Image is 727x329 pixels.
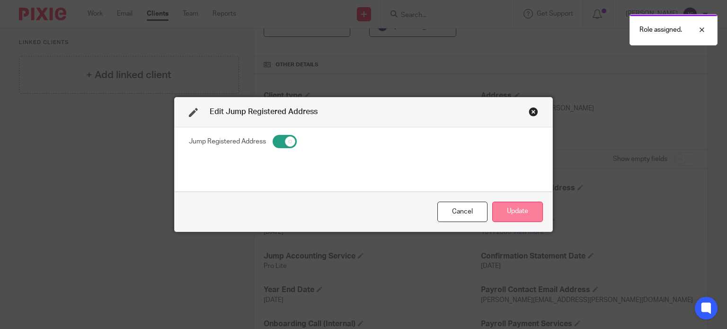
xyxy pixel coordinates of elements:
span: Edit Jump Registered Address [210,108,318,116]
div: Close this dialog window [437,202,488,222]
div: Close this dialog window [529,107,538,116]
p: Role assigned. [639,25,682,35]
button: Update [492,202,543,222]
label: Jump Registered Address [189,137,266,146]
